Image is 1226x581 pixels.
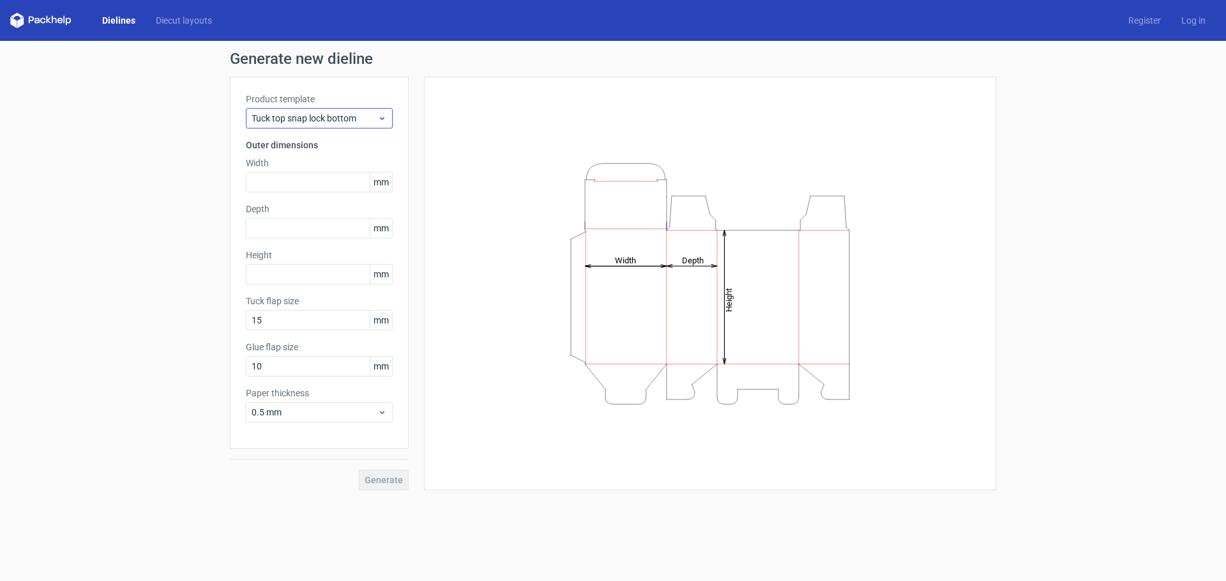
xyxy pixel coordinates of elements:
a: Dielines [92,14,146,27]
tspan: Height [724,288,734,311]
span: mm [370,219,392,238]
a: Register [1118,14,1171,27]
span: mm [370,265,392,284]
span: mm [370,311,392,330]
h1: Generate new dieline [230,51,996,66]
h3: Outer dimensions [246,139,393,151]
label: Tuck flap size [246,295,393,307]
span: mm [370,173,392,192]
tspan: Width [615,255,636,265]
label: Glue flap size [246,341,393,353]
tspan: Depth [682,255,704,265]
span: Tuck top snap lock bottom [252,112,377,125]
label: Paper thickness [246,387,393,399]
label: Product template [246,93,393,105]
label: Width [246,157,393,169]
label: Depth [246,203,393,215]
a: Log in [1171,14,1216,27]
label: Height [246,249,393,261]
a: Diecut layouts [146,14,222,27]
span: 0.5 mm [252,406,377,419]
span: mm [370,357,392,376]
